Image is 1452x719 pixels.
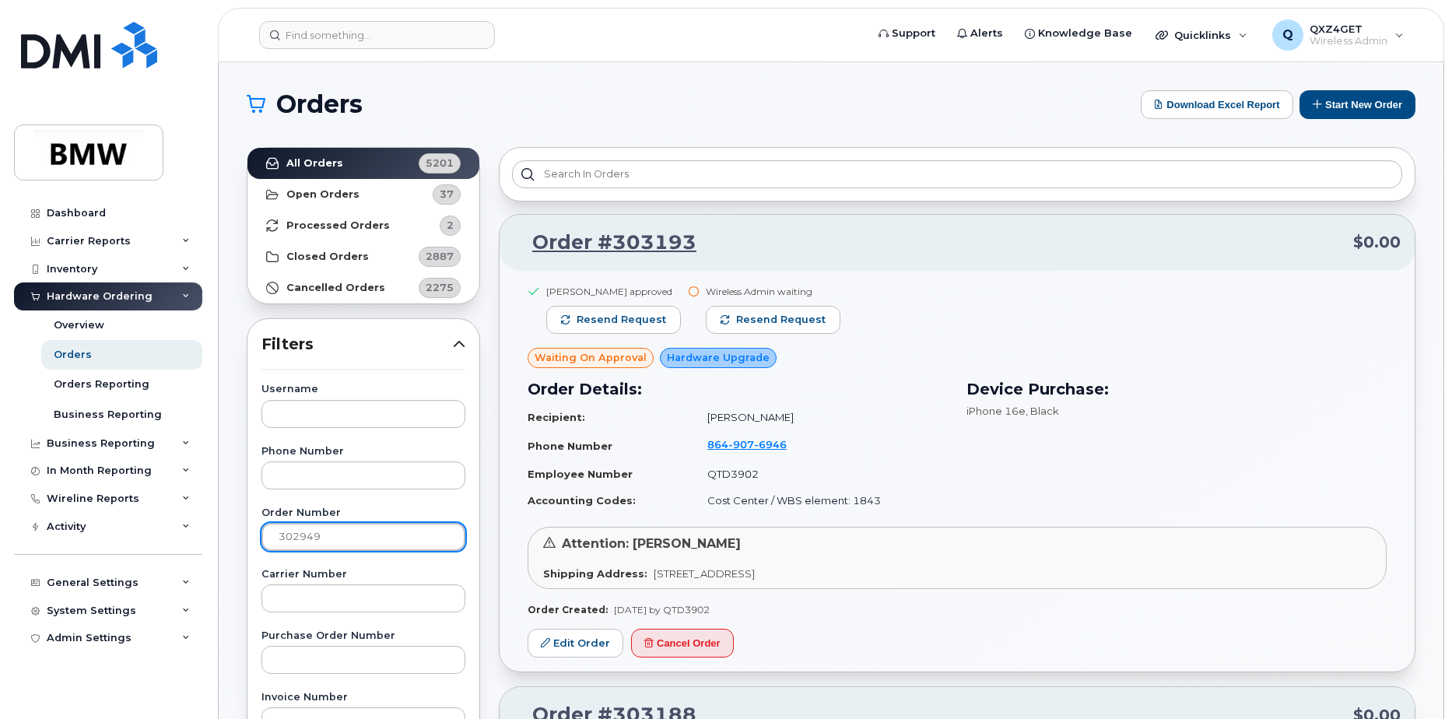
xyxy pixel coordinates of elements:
[514,229,696,257] a: Order #303193
[247,148,479,179] a: All Orders5201
[261,631,465,641] label: Purchase Order Number
[1141,90,1293,119] button: Download Excel Report
[528,440,612,452] strong: Phone Number
[535,350,647,365] span: Waiting On Approval
[426,249,454,264] span: 2887
[261,508,465,518] label: Order Number
[528,411,585,423] strong: Recipient:
[707,438,787,451] span: 864
[286,157,343,170] strong: All Orders
[528,494,636,507] strong: Accounting Codes:
[706,306,840,334] button: Resend request
[693,404,948,431] td: [PERSON_NAME]
[286,251,369,263] strong: Closed Orders
[247,179,479,210] a: Open Orders37
[261,333,453,356] span: Filters
[528,629,623,658] a: Edit Order
[528,468,633,480] strong: Employee Number
[631,629,734,658] button: Cancel Order
[247,210,479,241] a: Processed Orders2
[276,93,363,116] span: Orders
[966,377,1387,401] h3: Device Purchase:
[614,604,710,616] span: [DATE] by QTD3902
[1026,405,1059,417] span: , Black
[754,438,787,451] span: 6946
[693,461,948,488] td: QTD3902
[1384,651,1440,707] iframe: Messenger Launcher
[247,272,479,303] a: Cancelled Orders2275
[577,313,666,327] span: Resend request
[543,567,647,580] strong: Shipping Address:
[707,438,805,451] a: 8649076946
[447,218,454,233] span: 2
[546,285,681,298] div: [PERSON_NAME] approved
[654,567,755,580] span: [STREET_ADDRESS]
[736,313,826,327] span: Resend request
[728,438,754,451] span: 907
[261,384,465,395] label: Username
[286,188,359,201] strong: Open Orders
[440,187,454,202] span: 37
[1353,231,1401,254] span: $0.00
[261,570,465,580] label: Carrier Number
[286,282,385,294] strong: Cancelled Orders
[966,405,1026,417] span: iPhone 16e
[426,156,454,170] span: 5201
[261,447,465,457] label: Phone Number
[512,160,1402,188] input: Search in orders
[562,536,741,551] span: Attention: [PERSON_NAME]
[528,377,948,401] h3: Order Details:
[546,306,681,334] button: Resend request
[706,285,840,298] div: Wireless Admin waiting
[1299,90,1415,119] button: Start New Order
[286,219,390,232] strong: Processed Orders
[528,604,608,616] strong: Order Created:
[247,241,479,272] a: Closed Orders2887
[426,280,454,295] span: 2275
[667,350,770,365] span: Hardware Upgrade
[693,487,948,514] td: Cost Center / WBS element: 1843
[261,693,465,703] label: Invoice Number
